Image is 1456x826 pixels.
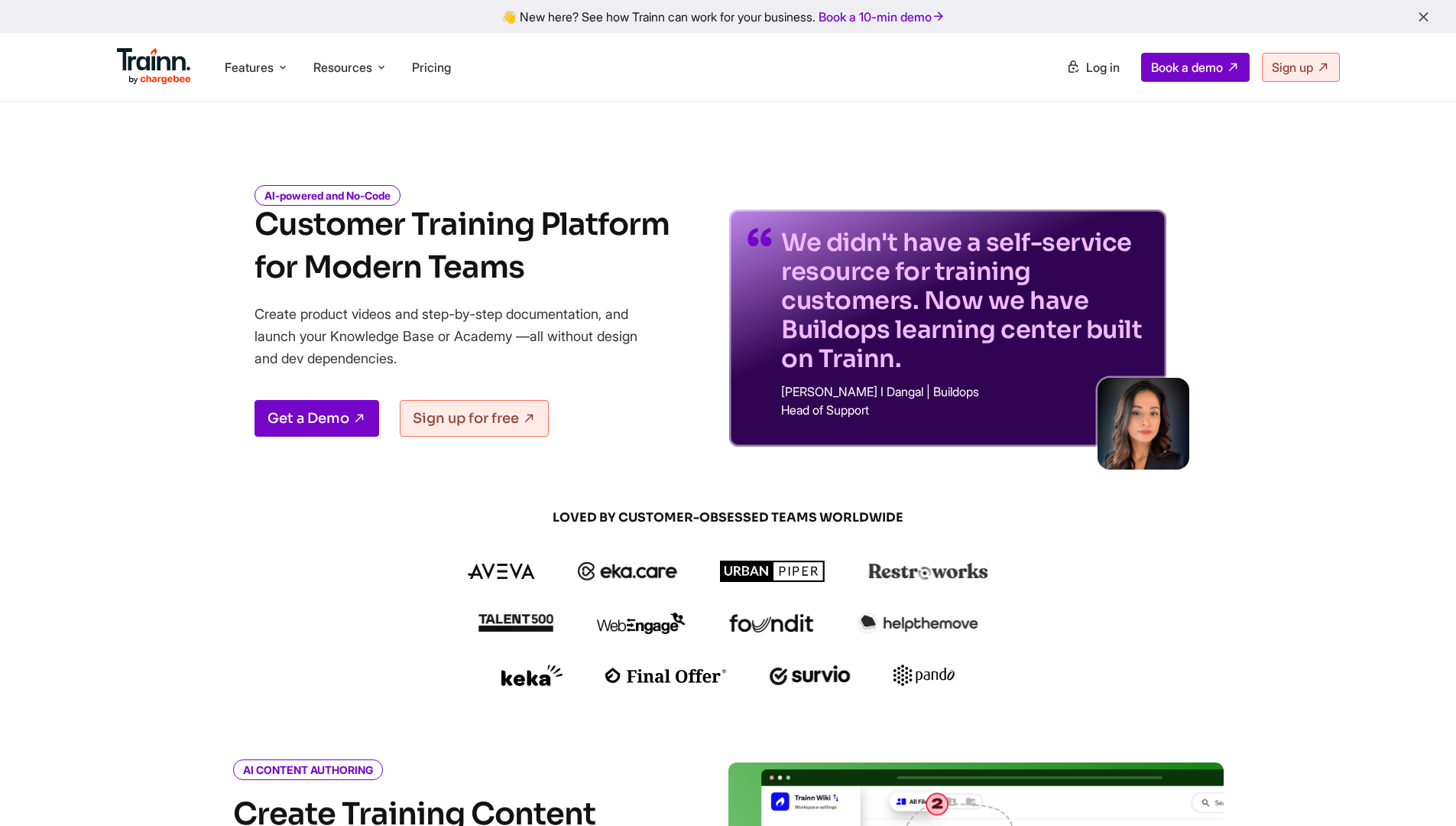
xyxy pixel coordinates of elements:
[412,60,451,75] a: Pricing
[597,613,686,634] img: webengage logo
[1057,54,1129,81] a: Log in
[578,562,677,580] img: ekacare logo
[1262,53,1340,82] a: Sign up
[117,48,192,85] img: Trainn Logo
[255,203,670,289] h1: Customer Training Platform for Modern Teams
[747,228,772,246] img: quotes-purple.41a7099.svg
[781,404,1148,416] p: Head of Support
[225,59,274,76] span: Features
[362,509,1095,526] span: LOVED BY CUSTOMER-OBSESSED TEAMS WORLDWIDE
[313,59,372,76] span: Resources
[1272,60,1313,75] span: Sign up
[857,613,978,634] img: helpthemove logo
[728,614,814,633] img: foundit logo
[781,385,1148,398] p: [PERSON_NAME] I Dangal | Buildops
[478,613,554,633] img: talent500 logo
[893,665,955,686] img: pando logo
[868,563,988,580] img: restroworks logo
[1141,53,1250,82] a: Book a demo
[501,665,563,686] img: keka logo
[255,400,379,437] a: Get a Demo
[1098,378,1189,470] img: sabina-buildops.d2e8138.png
[770,665,851,685] img: survio logo
[255,185,400,206] i: AI-powered and No-Code
[720,561,825,582] img: urbanpiper logo
[816,6,949,28] a: Book a 10-min demo
[9,9,1447,24] div: 👋 New here? See how Trainn can work for your business.
[1086,60,1120,75] span: Log in
[1380,753,1456,826] iframe: Chat Widget
[1151,60,1223,75] span: Book a demo
[605,668,727,683] img: finaloffer logo
[233,759,383,780] i: AI CONTENT AUTHORING
[781,228,1148,373] p: We didn't have a self-service resource for training customers. Now we have Buildops learning cent...
[400,400,549,437] a: Sign up for free
[255,303,660,369] p: Create product videos and step-by-step documentation, and launch your Knowledge Base or Academy —...
[468,564,535,579] img: aveva logo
